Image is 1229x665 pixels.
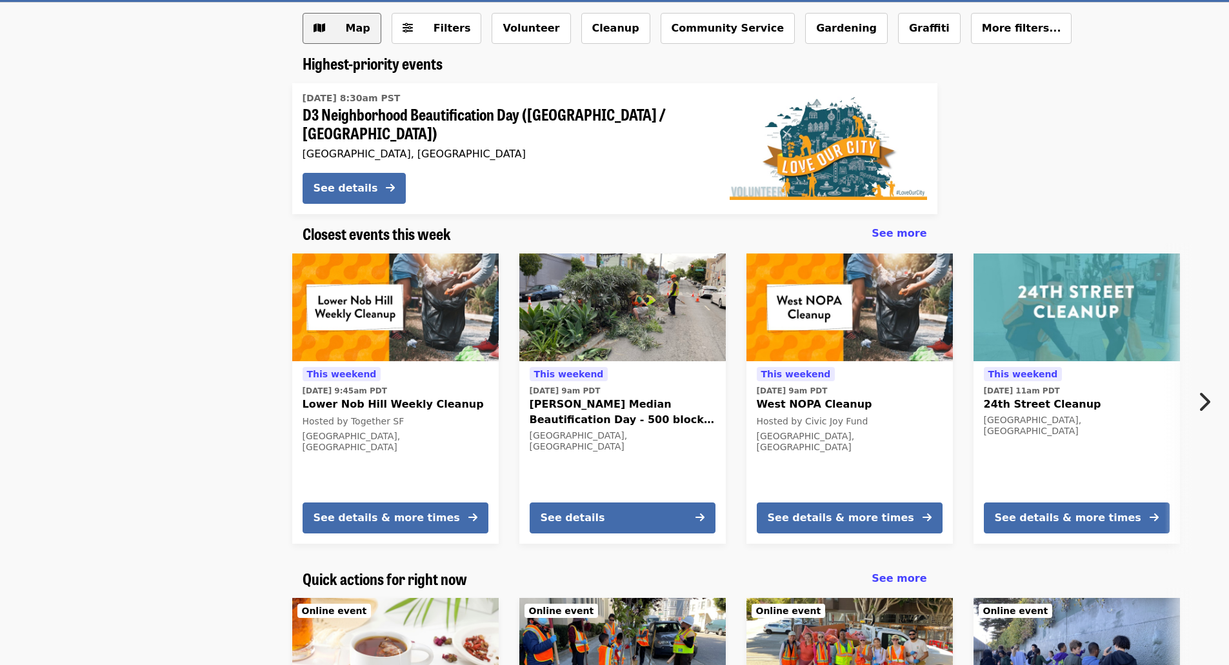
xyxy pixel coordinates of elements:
[768,510,914,526] div: See details & more times
[746,253,953,544] a: See details for "West NOPA Cleanup"
[303,431,488,453] div: [GEOGRAPHIC_DATA], [GEOGRAPHIC_DATA]
[1150,511,1159,524] i: arrow-right icon
[581,13,650,44] button: Cleanup
[695,511,704,524] i: arrow-right icon
[923,511,932,524] i: arrow-right icon
[984,415,1170,437] div: [GEOGRAPHIC_DATA], [GEOGRAPHIC_DATA]
[974,253,1180,362] img: 24th Street Cleanup organized by SF Public Works
[303,148,709,160] div: [GEOGRAPHIC_DATA], [GEOGRAPHIC_DATA]
[984,502,1170,533] button: See details & more times
[303,52,443,74] span: Highest-priority events
[303,222,451,244] span: Closest events this week
[984,385,1060,397] time: [DATE] 11am PDT
[1197,390,1210,414] i: chevron-right icon
[541,510,605,526] div: See details
[757,397,943,412] span: West NOPA Cleanup
[303,173,406,204] button: See details
[757,416,868,426] span: Hosted by Civic Joy Fund
[314,510,460,526] div: See details & more times
[303,385,387,397] time: [DATE] 9:45am PDT
[303,224,451,243] a: Closest events this week
[730,97,927,200] img: D3 Neighborhood Beautification Day (North Beach / Russian Hill) organized by SF Public Works
[303,567,467,590] span: Quick actions for right now
[746,253,953,362] img: West NOPA Cleanup organized by Civic Joy Fund
[346,22,370,34] span: Map
[530,397,715,428] span: [PERSON_NAME] Median Beautification Day - 500 block and 600 block
[974,253,1180,544] a: See details for "24th Street Cleanup"
[519,253,726,362] img: Guerrero Median Beautification Day - 500 block and 600 block organized by SF Public Works
[757,502,943,533] button: See details & more times
[530,502,715,533] button: See details
[403,22,413,34] i: sliders-h icon
[530,385,601,397] time: [DATE] 9am PDT
[805,13,888,44] button: Gardening
[468,511,477,524] i: arrow-right icon
[434,22,471,34] span: Filters
[529,606,594,616] span: Online event
[534,369,604,379] span: This weekend
[292,570,937,588] div: Quick actions for right now
[292,253,499,362] img: Lower Nob Hill Weekly Cleanup organized by Together SF
[757,385,828,397] time: [DATE] 9am PDT
[302,606,367,616] span: Online event
[761,369,831,379] span: This weekend
[292,83,937,214] a: See details for "D3 Neighborhood Beautification Day (North Beach / Russian Hill)"
[314,22,325,34] i: map icon
[661,13,795,44] button: Community Service
[303,397,488,412] span: Lower Nob Hill Weekly Cleanup
[303,502,488,533] button: See details & more times
[988,369,1058,379] span: This weekend
[303,105,709,143] span: D3 Neighborhood Beautification Day ([GEOGRAPHIC_DATA] / [GEOGRAPHIC_DATA])
[303,92,401,105] time: [DATE] 8:30am PST
[984,397,1170,412] span: 24th Street Cleanup
[872,227,926,239] span: See more
[982,22,1061,34] span: More filters...
[756,606,821,616] span: Online event
[757,431,943,453] div: [GEOGRAPHIC_DATA], [GEOGRAPHIC_DATA]
[1186,384,1229,420] button: Next item
[492,13,570,44] button: Volunteer
[983,606,1048,616] span: Online event
[292,253,499,544] a: See details for "Lower Nob Hill Weekly Cleanup"
[530,430,715,452] div: [GEOGRAPHIC_DATA], [GEOGRAPHIC_DATA]
[386,182,395,194] i: arrow-right icon
[314,181,378,196] div: See details
[307,369,377,379] span: This weekend
[872,571,926,586] a: See more
[995,510,1141,526] div: See details & more times
[872,226,926,241] a: See more
[392,13,482,44] button: Filters (0 selected)
[971,13,1072,44] button: More filters...
[303,13,381,44] button: Show map view
[898,13,961,44] button: Graffiti
[292,224,937,243] div: Closest events this week
[872,572,926,584] span: See more
[303,570,467,588] a: Quick actions for right now
[303,416,405,426] span: Hosted by Together SF
[519,253,726,544] a: See details for "Guerrero Median Beautification Day - 500 block and 600 block"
